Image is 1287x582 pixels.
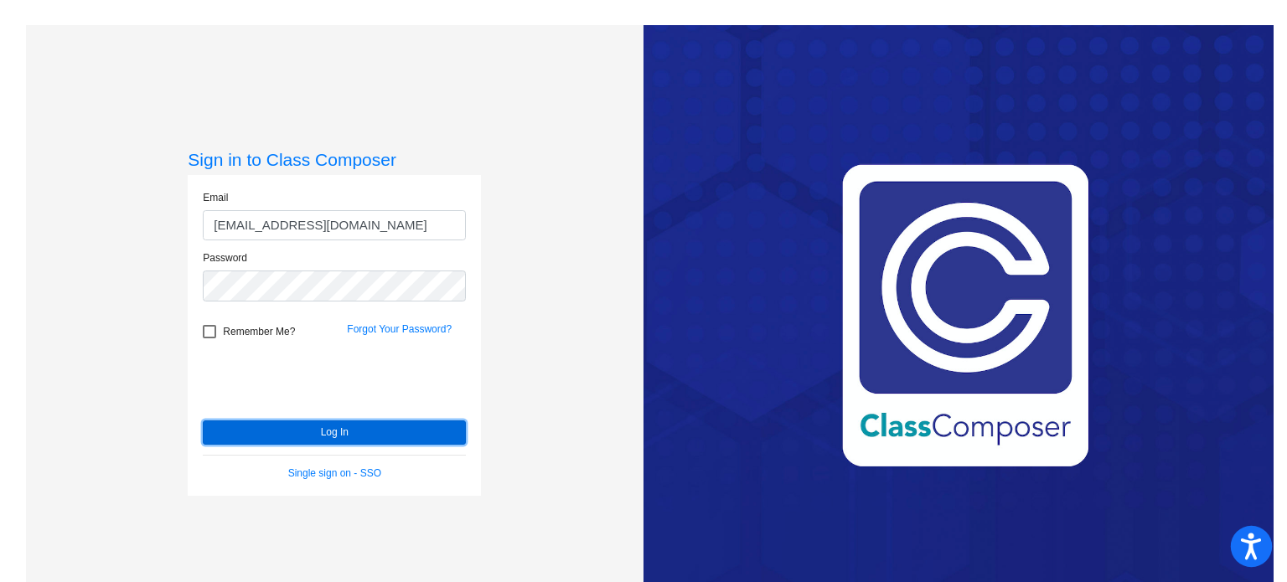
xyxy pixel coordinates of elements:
[188,149,481,170] h3: Sign in to Class Composer
[203,250,247,265] label: Password
[203,420,466,445] button: Log In
[288,467,381,479] a: Single sign on - SSO
[203,190,228,205] label: Email
[223,322,295,342] span: Remember Me?
[347,323,452,335] a: Forgot Your Password?
[203,347,457,412] iframe: reCAPTCHA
